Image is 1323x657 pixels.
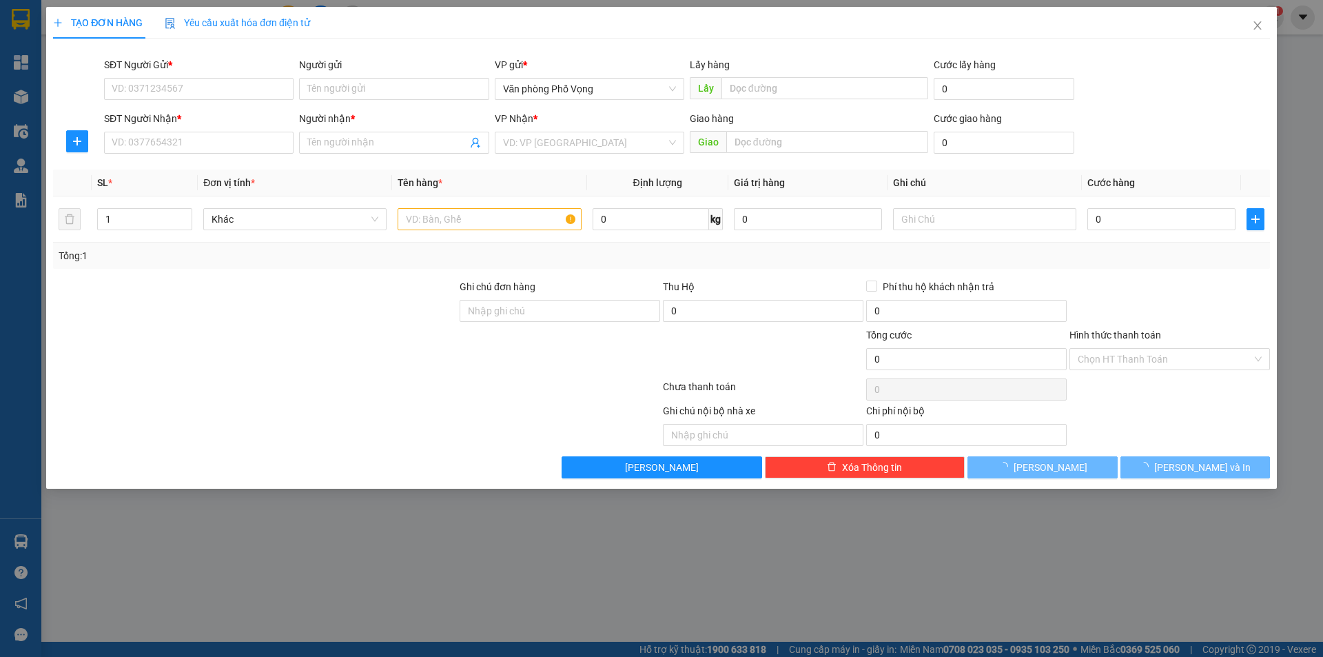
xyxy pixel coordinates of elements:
[495,57,684,72] div: VP gửi
[765,456,965,478] button: deleteXóa Thông tin
[877,279,1000,294] span: Phí thu hộ khách nhận trả
[866,330,912,341] span: Tổng cước
[934,132,1074,154] input: Cước giao hàng
[398,208,581,230] input: VD: Bàn, Ghế
[104,111,294,126] div: SĐT Người Nhận
[1139,462,1154,472] span: loading
[967,456,1117,478] button: [PERSON_NAME]
[97,177,108,188] span: SL
[690,59,730,70] span: Lấy hàng
[934,113,1002,124] label: Cước giao hàng
[726,131,928,153] input: Dọc đường
[495,113,533,124] span: VP Nhận
[893,208,1076,230] input: Ghi Chú
[625,460,699,475] span: [PERSON_NAME]
[562,456,762,478] button: [PERSON_NAME]
[165,18,176,29] img: icon
[663,281,695,292] span: Thu Hộ
[53,17,143,28] span: TẠO ĐƠN HÀNG
[690,77,721,99] span: Lấy
[470,137,481,148] span: user-add
[721,77,928,99] input: Dọc đường
[66,130,88,152] button: plus
[690,131,726,153] span: Giao
[661,379,865,403] div: Chưa thanh toán
[503,79,676,99] span: Văn phòng Phố Vọng
[203,177,255,188] span: Đơn vị tính
[67,136,88,147] span: plus
[934,78,1074,100] input: Cước lấy hàng
[460,300,660,322] input: Ghi chú đơn hàng
[59,208,81,230] button: delete
[212,209,378,230] span: Khác
[398,177,442,188] span: Tên hàng
[1252,20,1263,31] span: close
[734,208,882,230] input: 0
[709,208,723,230] span: kg
[690,113,734,124] span: Giao hàng
[998,462,1014,472] span: loading
[1069,330,1161,341] label: Hình thức thanh toán
[888,170,1082,196] th: Ghi chú
[866,403,1067,424] div: Chi phí nội bộ
[827,462,837,473] span: delete
[53,18,63,28] span: plus
[59,248,511,263] div: Tổng: 1
[1238,7,1277,46] button: Close
[1247,214,1264,225] span: plus
[299,57,489,72] div: Người gửi
[1154,460,1251,475] span: [PERSON_NAME] và In
[299,111,489,126] div: Người nhận
[1014,460,1087,475] span: [PERSON_NAME]
[734,177,785,188] span: Giá trị hàng
[1120,456,1270,478] button: [PERSON_NAME] và In
[1087,177,1135,188] span: Cước hàng
[1247,208,1264,230] button: plus
[842,460,902,475] span: Xóa Thông tin
[633,177,682,188] span: Định lượng
[165,17,310,28] span: Yêu cầu xuất hóa đơn điện tử
[460,281,535,292] label: Ghi chú đơn hàng
[663,424,863,446] input: Nhập ghi chú
[934,59,996,70] label: Cước lấy hàng
[663,403,863,424] div: Ghi chú nội bộ nhà xe
[104,57,294,72] div: SĐT Người Gửi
